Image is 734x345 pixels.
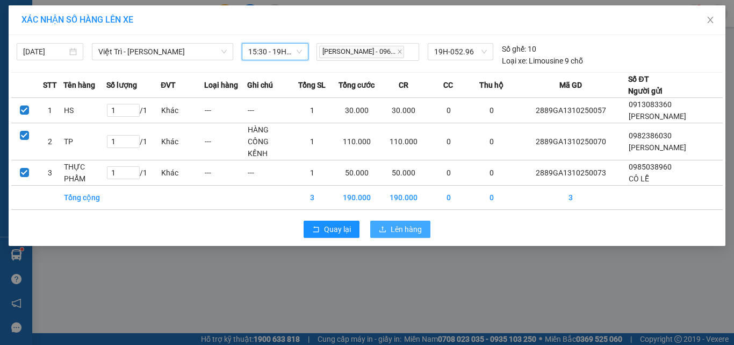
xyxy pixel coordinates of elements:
[470,98,513,123] td: 0
[106,123,161,160] td: / 1
[204,79,238,91] span: Loại hàng
[479,79,503,91] span: Thu hộ
[37,160,63,186] td: 3
[43,79,57,91] span: STT
[502,43,536,55] div: 10
[161,123,204,160] td: Khác
[628,73,663,97] div: Số ĐT Người gửi
[334,98,380,123] td: 30.000
[380,160,427,186] td: 50.000
[695,5,725,36] button: Close
[334,123,380,160] td: 110.000
[502,43,526,55] span: Số ghế:
[63,79,95,91] span: Tên hàng
[502,55,527,67] span: Loại xe:
[304,221,359,238] button: rollbackQuay lại
[514,186,629,210] td: 3
[247,79,273,91] span: Ghi chú
[443,79,453,91] span: CC
[106,79,137,91] span: Số lượng
[324,223,351,235] span: Quay lại
[380,123,427,160] td: 110.000
[291,160,334,186] td: 1
[248,44,302,60] span: 15:30 - 19H-052.96
[334,160,380,186] td: 50.000
[204,123,247,160] td: ---
[100,45,449,59] li: Số nhà [STREET_ADDRESS][PERSON_NAME]
[629,112,686,121] span: [PERSON_NAME]
[434,44,487,60] span: 19H-052.96
[63,123,106,160] td: TP
[291,98,334,123] td: 1
[391,223,422,235] span: Lên hàng
[319,46,404,58] span: [PERSON_NAME] - 096...
[514,98,629,123] td: 2889GA1310250057
[161,79,176,91] span: ĐVT
[339,79,375,91] span: Tổng cước
[502,55,583,67] div: Limousine 9 chỗ
[204,98,247,123] td: ---
[470,123,513,160] td: 0
[63,98,106,123] td: HS
[98,44,227,60] span: Việt Trì - Mạc Thái Tổ
[514,160,629,186] td: 2889GA1310250073
[380,186,427,210] td: 190.000
[559,79,582,91] span: Mã GD
[247,98,290,123] td: ---
[298,79,326,91] span: Tổng SL
[470,186,513,210] td: 0
[106,160,161,186] td: / 1
[514,123,629,160] td: 2889GA1310250070
[247,160,290,186] td: ---
[427,160,470,186] td: 0
[370,221,430,238] button: uploadLên hàng
[427,98,470,123] td: 0
[629,100,672,109] span: 0913083360
[629,174,649,183] span: CÔ LỄ
[23,46,67,58] input: 13/10/2025
[312,226,320,234] span: rollback
[629,131,672,140] span: 0982386030
[247,123,290,160] td: HÀNG CỒNG KỀNH
[427,123,470,160] td: 0
[470,160,513,186] td: 0
[399,79,408,91] span: CR
[63,160,106,186] td: THỰC PHẨM
[204,160,247,186] td: ---
[161,160,204,186] td: Khác
[221,48,227,55] span: down
[629,143,686,152] span: [PERSON_NAME]
[37,123,63,160] td: 2
[706,16,715,24] span: close
[100,59,449,72] li: Hotline: 1900400028
[63,186,106,210] td: Tổng cộng
[397,49,402,54] span: close
[291,186,334,210] td: 3
[161,98,204,123] td: Khác
[37,98,63,123] td: 1
[106,98,161,123] td: / 1
[427,186,470,210] td: 0
[21,15,133,25] span: XÁC NHẬN SỐ HÀNG LÊN XE
[131,12,420,42] b: Công ty TNHH Trọng Hiếu Phú Thọ - Nam Cường Limousine
[380,98,427,123] td: 30.000
[291,123,334,160] td: 1
[334,186,380,210] td: 190.000
[379,226,386,234] span: upload
[629,163,672,171] span: 0985038960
